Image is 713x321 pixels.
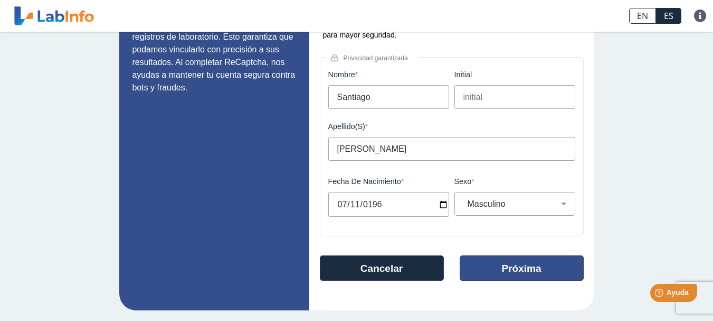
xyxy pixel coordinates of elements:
[328,85,449,109] input: Nombre
[460,255,584,281] button: Próxima
[320,255,444,281] button: Cancelar
[328,122,575,131] label: Apellido(s)
[328,177,449,186] label: Fecha de Nacimiento
[328,70,449,79] label: Nombre
[629,8,656,24] a: EN
[331,54,338,62] img: lock.png
[338,54,419,62] span: Privacidad garantizada
[454,177,575,186] label: Sexo
[328,137,575,161] input: Apellido(s)
[656,8,681,24] a: ES
[454,70,575,79] label: initial
[619,280,701,309] iframe: Help widget launcher
[454,85,575,109] input: initial
[328,192,449,217] input: MM/DD/YYYY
